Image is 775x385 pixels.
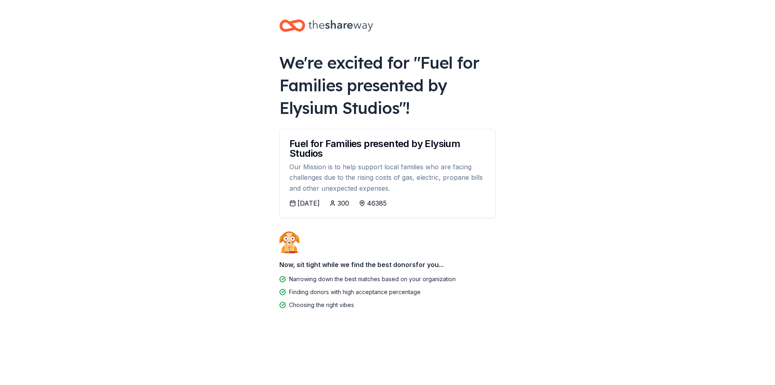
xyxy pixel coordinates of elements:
[279,231,300,253] img: Dog waiting patiently
[289,287,421,297] div: Finding donors with high acceptance percentage
[279,51,496,119] div: We're excited for " Fuel for Families presented by Elysium Studios "!
[289,162,486,194] div: Our Mission is to help support local families who are facing challenges due to the rising costs o...
[289,300,354,310] div: Choosing the right vibes
[337,198,349,208] div: 300
[279,257,496,273] div: Now, sit tight while we find the best donors for you...
[367,198,387,208] div: 46385
[289,274,456,284] div: Narrowing down the best matches based on your organization
[289,139,486,158] div: Fuel for Families presented by Elysium Studios
[297,198,320,208] div: [DATE]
